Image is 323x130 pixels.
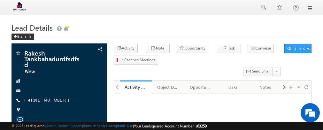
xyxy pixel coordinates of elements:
span: Your Leadsquared Account Number is [134,124,207,128]
span: New [24,68,82,75]
a: Back [12,33,37,39]
li: Opportunities [185,80,217,93]
a: Terms of Service [83,124,108,128]
button: Send Email [243,67,273,76]
a: Object Details [152,80,184,94]
div: Notes [255,83,276,91]
div: Back [12,34,34,40]
div: Object Actions [287,45,314,51]
div: Opportunities [190,83,211,91]
a: Activity History [120,80,152,94]
li: Lead Details [152,80,184,93]
span: Send Email [252,68,270,74]
a: Notes [250,80,282,94]
span: © 2025 LeadSquared | | | | | [12,123,207,129]
button: Note [146,44,170,53]
a: Acceptable Use [109,124,133,128]
div: Activity History [125,84,147,90]
button: Task [217,44,241,53]
button: Activity [114,44,138,53]
span: [PHONE_NUMBER] [24,97,73,103]
button: Cadence Meetings [114,56,158,65]
div: Tasks [222,83,243,91]
span: 63259 [197,124,207,128]
button: Object Actions [284,44,312,53]
button: Opportunity [177,44,208,53]
span: Rakesh Tankbahadurdfsdfsd [24,50,82,67]
a: Tasks [217,80,249,94]
a: About [46,124,56,128]
img: Custom Logo [12,2,27,13]
button: Converse [248,44,274,53]
span: Lead Details [12,22,53,33]
a: Opportunities [185,80,217,94]
div: Object Details [157,83,179,91]
span: Cadence Meetings [124,57,155,63]
li: Activity History [120,80,152,93]
a: Contact Support [57,124,82,128]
